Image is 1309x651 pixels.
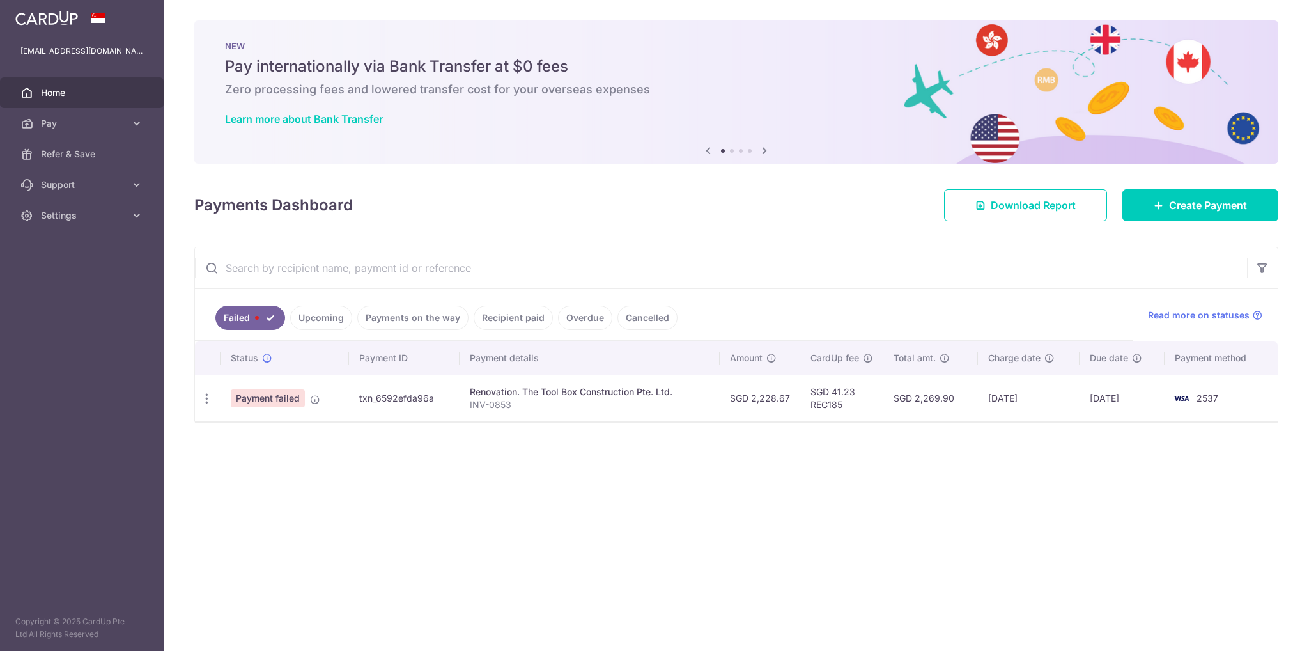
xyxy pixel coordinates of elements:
[944,189,1107,221] a: Download Report
[41,148,125,161] span: Refer & Save
[1197,393,1218,404] span: 2537
[1168,391,1194,406] img: Bank Card
[1080,375,1165,421] td: [DATE]
[800,375,883,421] td: SGD 41.23 REC185
[29,9,55,20] span: Help
[349,375,460,421] td: txn_6592efda96a
[894,352,936,365] span: Total amt.
[225,82,1248,97] h6: Zero processing fees and lowered transfer cost for your overseas expenses
[617,306,678,330] a: Cancelled
[41,209,125,222] span: Settings
[290,306,352,330] a: Upcoming
[195,247,1247,288] input: Search by recipient name, payment id or reference
[558,306,612,330] a: Overdue
[1148,309,1250,322] span: Read more on statuses
[460,341,720,375] th: Payment details
[988,352,1041,365] span: Charge date
[231,352,258,365] span: Status
[474,306,553,330] a: Recipient paid
[1122,189,1278,221] a: Create Payment
[15,10,78,26] img: CardUp
[349,341,460,375] th: Payment ID
[720,375,800,421] td: SGD 2,228.67
[978,375,1080,421] td: [DATE]
[225,113,383,125] a: Learn more about Bank Transfer
[810,352,859,365] span: CardUp fee
[357,306,469,330] a: Payments on the way
[1169,198,1247,213] span: Create Payment
[470,386,709,398] div: Renovation. The Tool Box Construction Pte. Ltd.
[41,117,125,130] span: Pay
[215,306,285,330] a: Failed
[225,56,1248,77] h5: Pay internationally via Bank Transfer at $0 fees
[1148,309,1262,322] a: Read more on statuses
[20,45,143,58] p: [EMAIL_ADDRESS][DOMAIN_NAME]
[225,41,1248,51] p: NEW
[194,194,353,217] h4: Payments Dashboard
[470,398,709,411] p: INV-0853
[730,352,763,365] span: Amount
[991,198,1076,213] span: Download Report
[194,20,1278,164] img: Bank transfer banner
[41,86,125,99] span: Home
[231,389,305,407] span: Payment failed
[1165,341,1278,375] th: Payment method
[41,178,125,191] span: Support
[1090,352,1128,365] span: Due date
[883,375,978,421] td: SGD 2,269.90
